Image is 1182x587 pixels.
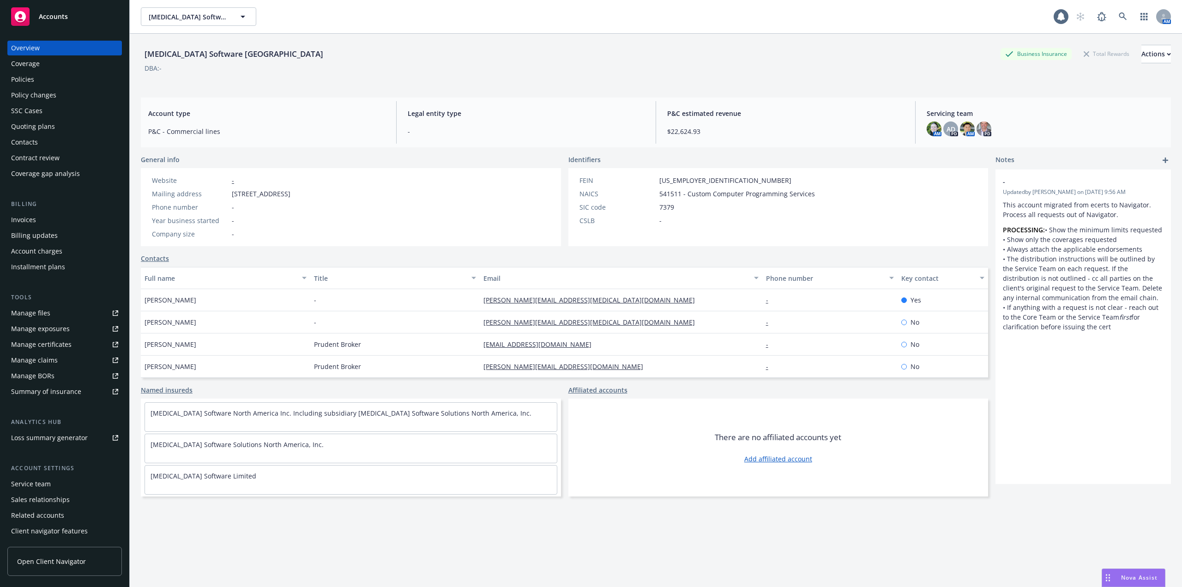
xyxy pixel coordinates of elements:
span: Accounts [39,13,68,20]
span: Prudent Broker [314,339,361,349]
div: Account charges [11,244,62,259]
a: - [766,340,776,349]
a: Client navigator features [7,524,122,539]
a: Billing updates [7,228,122,243]
a: - [766,318,776,327]
a: Affiliated accounts [568,385,627,395]
div: Tools [7,293,122,302]
button: Email [480,267,762,289]
div: Drag to move [1102,569,1114,587]
div: Company size [152,229,228,239]
a: Related accounts [7,508,122,523]
a: Manage exposures [7,321,122,336]
div: CSLB [579,216,656,225]
div: Year business started [152,216,228,225]
div: Billing [7,200,122,209]
a: Policies [7,72,122,87]
a: remove [1152,177,1164,188]
div: SSC Cases [11,103,42,118]
div: Business Insurance [1001,48,1072,60]
button: [MEDICAL_DATA] Software [GEOGRAPHIC_DATA] [141,7,256,26]
div: Invoices [11,212,36,227]
a: Manage claims [7,353,122,368]
span: Open Client Navigator [17,557,86,566]
a: Contacts [7,135,122,150]
span: Updated by [PERSON_NAME] on [DATE] 9:56 AM [1003,188,1164,196]
span: - [314,295,316,305]
div: Service team [11,477,51,491]
p: • Show the minimum limits requested • Show only the coverages requested • Always attach the appli... [1003,225,1164,332]
div: Client navigator features [11,524,88,539]
span: No [911,339,919,349]
div: Title [314,273,466,283]
p: This account migrated from ecerts to Navigator. Process all requests out of Navigator. [1003,200,1164,219]
div: Phone number [766,273,884,283]
span: Yes [911,295,921,305]
button: Key contact [898,267,988,289]
a: Switch app [1135,7,1153,26]
a: Coverage gap analysis [7,166,122,181]
span: - [1003,177,1140,187]
div: Account settings [7,464,122,473]
div: DBA: - [145,63,162,73]
span: Nova Assist [1121,574,1158,581]
strong: PROCESSING: [1003,225,1045,234]
span: - [232,229,234,239]
div: Related accounts [11,508,64,523]
a: - [232,176,234,185]
div: SIC code [579,202,656,212]
div: Summary of insurance [11,384,81,399]
img: photo [977,121,991,136]
div: Manage certificates [11,337,72,352]
em: first [1119,313,1131,321]
span: 7379 [659,202,674,212]
span: - [232,202,234,212]
a: Coverage [7,56,122,71]
a: - [766,296,776,304]
span: Account type [148,109,385,118]
span: $22,624.93 [667,127,904,136]
a: - [766,362,776,371]
div: Coverage gap analysis [11,166,80,181]
div: Sales relationships [11,492,70,507]
span: Servicing team [927,109,1164,118]
a: [MEDICAL_DATA] Software North America Inc. Including subsidiary [MEDICAL_DATA] Software Solutions... [151,409,531,418]
a: Contract review [7,151,122,165]
span: Notes [995,155,1014,166]
a: Quoting plans [7,119,122,134]
a: Manage certificates [7,337,122,352]
a: [MEDICAL_DATA] Software Limited [151,472,256,480]
button: Nova Assist [1102,569,1165,587]
div: -Updatedby [PERSON_NAME] on [DATE] 9:56 AMThis account migrated from ecerts to Navigator. Process... [995,169,1171,339]
a: [MEDICAL_DATA] Software Solutions North America, Inc. [151,440,324,449]
a: Accounts [7,4,122,30]
div: Contacts [11,135,38,150]
span: Identifiers [568,155,601,164]
a: Manage BORs [7,369,122,383]
span: P&C - Commercial lines [148,127,385,136]
a: Start snowing [1071,7,1090,26]
span: [PERSON_NAME] [145,339,196,349]
a: Service team [7,477,122,491]
div: Total Rewards [1079,48,1134,60]
div: Installment plans [11,260,65,274]
div: Manage exposures [11,321,70,336]
div: NAICS [579,189,656,199]
div: Email [483,273,748,283]
div: Manage claims [11,353,58,368]
span: AD [947,124,955,134]
button: Full name [141,267,310,289]
a: Named insureds [141,385,193,395]
a: Invoices [7,212,122,227]
div: Manage BORs [11,369,54,383]
a: Report a Bug [1092,7,1111,26]
div: Overview [11,41,40,55]
a: Sales relationships [7,492,122,507]
span: [PERSON_NAME] [145,317,196,327]
a: Account charges [7,244,122,259]
span: - [232,216,234,225]
span: Prudent Broker [314,362,361,371]
a: [PERSON_NAME][EMAIL_ADDRESS][MEDICAL_DATA][DOMAIN_NAME] [483,296,702,304]
span: 541511 - Custom Computer Programming Services [659,189,815,199]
